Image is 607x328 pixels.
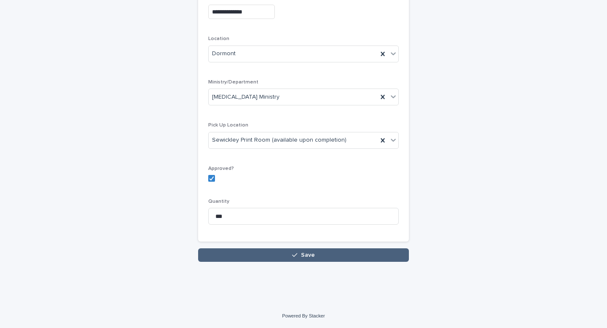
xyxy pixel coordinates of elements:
span: [MEDICAL_DATA] Ministry [212,93,279,102]
span: Pick Up Location [208,123,248,128]
span: Save [301,252,315,258]
span: Sewickley Print Room (available upon completion) [212,136,346,145]
span: Approved? [208,166,234,171]
button: Save [198,248,409,262]
a: Powered By Stacker [282,313,325,318]
span: Location [208,36,229,41]
span: Dormont [212,49,236,58]
span: Ministry/Department [208,80,258,85]
span: Quantity [208,199,229,204]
